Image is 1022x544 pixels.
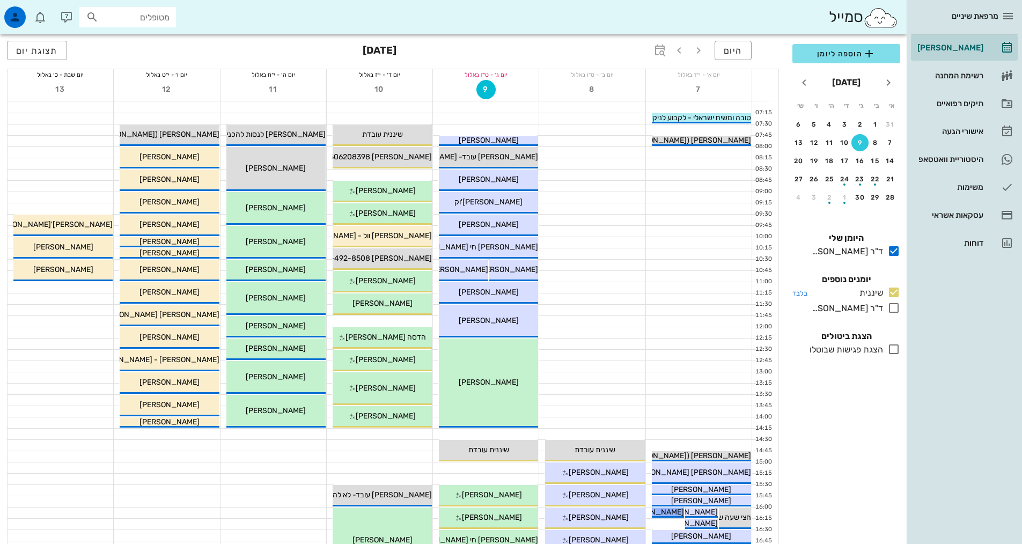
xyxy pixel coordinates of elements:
div: 5 [806,121,823,128]
div: 10:00 [752,232,774,241]
span: [PERSON_NAME] [139,288,200,297]
div: 22 [867,175,884,183]
span: [PERSON_NAME] [356,276,416,285]
div: 12:15 [752,334,774,343]
div: [PERSON_NAME] [915,43,983,52]
a: משימות [911,174,1018,200]
div: 07:15 [752,108,774,117]
span: [PERSON_NAME] [246,321,306,330]
div: יום ב׳ - ט״ו באלול [539,69,645,80]
a: עסקאות אשראי [911,202,1018,228]
div: 26 [806,175,823,183]
th: ב׳ [870,97,884,115]
span: [PERSON_NAME] [462,490,522,499]
div: 14 [882,157,899,165]
div: 8 [867,139,884,146]
span: [PERSON_NAME] [33,265,93,274]
div: הצגת פגישות שבוטלו [805,343,883,356]
h3: [DATE] [363,41,396,62]
button: 23 [851,171,869,188]
div: 18 [821,157,838,165]
button: 27 [790,171,807,188]
div: 08:45 [752,176,774,185]
span: [PERSON_NAME] [356,384,416,393]
div: 12 [806,139,823,146]
span: [PERSON_NAME] [459,316,519,325]
div: 10:30 [752,255,774,264]
button: 31 [882,116,899,133]
span: [PERSON_NAME] [356,355,416,364]
span: [PERSON_NAME] [356,209,416,218]
span: [PERSON_NAME] [671,485,731,494]
span: [PERSON_NAME] [33,242,93,252]
button: 29 [867,189,884,206]
span: שיננית עובדת [362,130,403,139]
div: 08:30 [752,165,774,174]
h4: היומן שלי [792,232,900,245]
span: [PERSON_NAME] 0506208398 נקבע לפני חצי שנה! [263,152,432,161]
span: [PERSON_NAME] [139,378,200,387]
span: [PERSON_NAME] [246,344,306,353]
span: [PERSON_NAME] [246,203,306,212]
span: [PERSON_NAME] וול - [PERSON_NAME] [296,231,432,240]
div: 13:45 [752,401,774,410]
span: 9 [477,85,495,94]
span: [PERSON_NAME] [569,468,629,477]
button: 28 [882,189,899,206]
span: [PERSON_NAME] [139,220,200,229]
span: תצוגת יום [16,46,58,56]
div: יום ו׳ - י״ט באלול [114,69,219,80]
div: 2 [851,121,869,128]
a: [PERSON_NAME] [911,35,1018,61]
div: 11:00 [752,277,774,286]
div: 1 [836,194,854,201]
button: 30 [851,189,869,206]
div: 6 [790,121,807,128]
span: [PERSON_NAME] עובד- [PERSON_NAME] [397,152,538,161]
span: [PERSON_NAME] ([PERSON_NAME]) [92,130,219,139]
div: יום ד׳ - י״ז באלול [327,69,432,80]
span: [PERSON_NAME] [139,333,200,342]
div: עסקאות אשראי [915,211,983,219]
span: [PERSON_NAME] [356,186,416,195]
div: 17 [836,157,854,165]
span: [PERSON_NAME] [671,532,731,541]
button: 13 [51,80,70,99]
span: [PERSON_NAME] [246,265,306,274]
div: 15:30 [752,480,774,489]
span: [PERSON_NAME] [139,400,200,409]
div: 09:45 [752,221,774,230]
span: [PERSON_NAME] [PERSON_NAME] [629,468,751,477]
div: רשימת המתנה [915,71,983,80]
button: 11 [821,134,838,151]
div: 9 [851,139,869,146]
span: [PERSON_NAME]'וק [454,197,523,207]
span: [PERSON_NAME] לנסות להכניס [222,130,326,139]
button: 9 [476,80,496,99]
div: 24 [836,175,854,183]
button: 12 [806,134,823,151]
div: יום ה׳ - י״ח באלול [220,69,326,80]
div: 13:30 [752,390,774,399]
div: 10:45 [752,266,774,275]
button: 4 [790,189,807,206]
button: 7 [882,134,899,151]
button: 8 [583,80,602,99]
button: 12 [157,80,177,99]
span: [PERSON_NAME] [139,417,200,427]
div: 07:30 [752,120,774,129]
button: 5 [806,116,823,133]
div: סמייל [829,6,898,29]
div: 08:15 [752,153,774,163]
button: חודש הבא [795,73,814,92]
span: [PERSON_NAME] [671,496,731,505]
button: 3 [836,116,854,133]
div: 4 [790,194,807,201]
button: 2 [851,116,869,133]
div: היסטוריית וואטסאפ [915,155,983,164]
div: 09:15 [752,199,774,208]
small: בלבד [792,289,807,297]
span: 11 [263,85,283,94]
div: 14:15 [752,424,774,433]
span: [PERSON_NAME] [569,490,629,499]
